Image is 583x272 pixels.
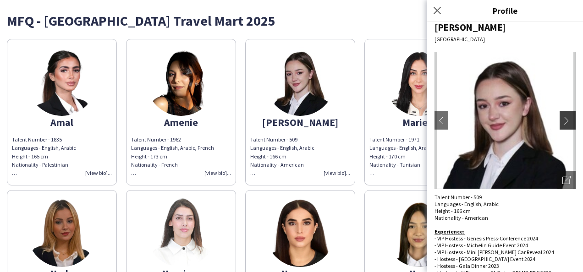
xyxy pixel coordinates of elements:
[434,21,576,33] div: [PERSON_NAME]
[557,171,576,189] div: Open photos pop-in
[434,256,576,262] div: - Hostess - [GEOGRAPHIC_DATA] Event 2024
[250,136,314,176] span: Talent Number - 509 Languages - English, Arabic Height - 166 cm Nationality - American
[369,136,434,176] span: Talent Number - 1971 Languages - English, Arabic Height - 170 cm Nationality - Tunisian
[266,198,335,267] img: thumb-0b0a4517-2be3-415a-a8cd-aac60e329b3a.png
[12,118,112,126] div: Amal
[434,52,576,189] img: Crew avatar or photo
[131,161,178,168] span: Nationality - French
[131,144,214,151] span: Languages - English, Arabic, French
[385,47,454,116] img: thumb-4c95e7ae-0fdf-44ac-8d60-b62309d66edf.png
[434,36,576,43] div: [GEOGRAPHIC_DATA]
[7,14,576,27] div: MFQ - [GEOGRAPHIC_DATA] Travel Mart 2025
[434,235,576,242] div: - VIP Hostess - Genesis Press-Conference 2024
[427,5,583,16] h3: Profile
[131,153,167,160] span: Height - 173 cm
[12,144,76,176] span: Languages - English, Arabic Height - 165 cm Nationality - Palestinian
[434,228,465,235] b: Experience:
[434,194,499,221] span: Talent Number - 509 Languages - English, Arabic Height - 166 cm Nationality - American
[250,118,350,126] div: [PERSON_NAME]
[434,242,576,249] div: - VIP Hostess - Michelin Guide Event 2024
[369,118,469,126] div: Mariem
[147,198,215,267] img: thumb-7d03bddd-c3aa-4bde-8cdb-39b64b840995.png
[385,198,454,267] img: thumb-33402f92-3f0a-48ee-9b6d-2e0525ee7c28.png
[434,249,576,256] div: - VIP Hostess - Mini [PERSON_NAME] Car Reveal 2024
[12,136,62,143] span: Talent Number - 1835
[147,47,215,116] img: thumb-4ca95fa5-4d3e-4c2c-b4ce-8e0bcb13b1c7.png
[27,198,96,267] img: thumb-127a73c4-72f8-4817-ad31-6bea1b145d02.png
[27,47,96,116] img: thumb-81ff8e59-e6e2-4059-b349-0c4ea833cf59.png
[266,47,335,116] img: thumb-6635f156c0799.jpeg
[131,118,231,126] div: Amenie
[131,136,181,143] span: Talent Number - 1962
[434,262,576,269] div: - Hostess - Gala Dinner 2023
